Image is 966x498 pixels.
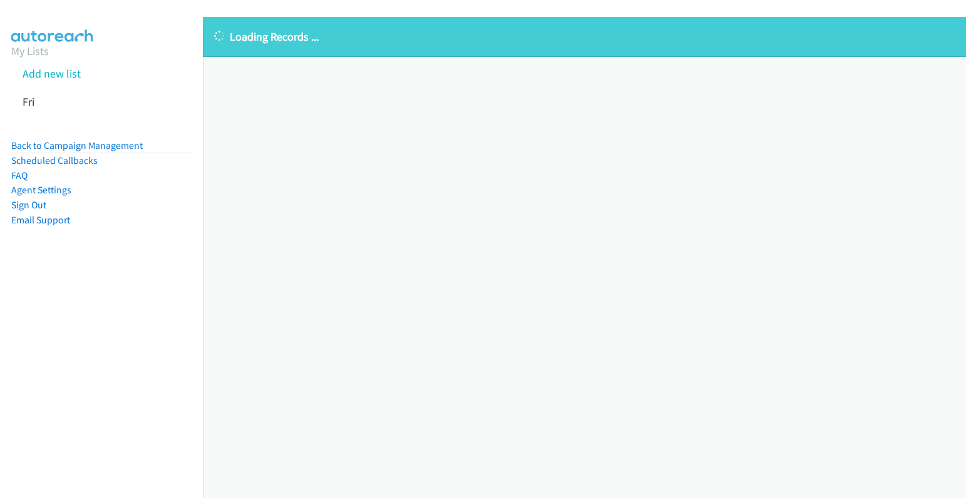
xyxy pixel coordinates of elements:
a: My Lists [11,44,49,58]
a: Back to Campaign Management [11,140,143,151]
a: Agent Settings [11,184,71,196]
a: Fri [23,94,34,109]
a: Email Support [11,214,70,226]
a: Add new list [23,66,81,81]
a: Sign Out [11,199,46,211]
p: Loading Records ... [214,28,955,45]
a: Scheduled Callbacks [11,155,98,166]
a: FAQ [11,170,28,181]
